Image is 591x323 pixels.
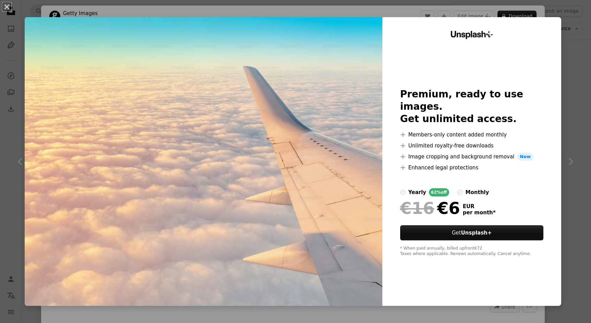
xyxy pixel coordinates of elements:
div: 62% off [429,188,449,196]
div: yearly [408,188,426,196]
div: * When paid annually, billed upfront €72 Taxes where applicable. Renews automatically. Cancel any... [400,246,544,257]
span: New [517,153,533,161]
span: EUR [463,203,496,210]
li: Unlimited royalty-free downloads [400,142,544,150]
input: monthly [457,190,463,195]
h2: Premium, ready to use images. Get unlimited access. [400,88,544,125]
span: €16 [400,199,434,217]
button: GetUnsplash+ [400,225,544,240]
input: yearly62%off [400,190,406,195]
div: €6 [400,199,460,217]
strong: Unsplash+ [461,230,492,236]
li: Enhanced legal protections [400,164,544,172]
div: monthly [466,188,489,196]
span: per month * [463,210,496,216]
li: Members-only content added monthly [400,131,544,139]
li: Image cropping and background removal [400,153,544,161]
